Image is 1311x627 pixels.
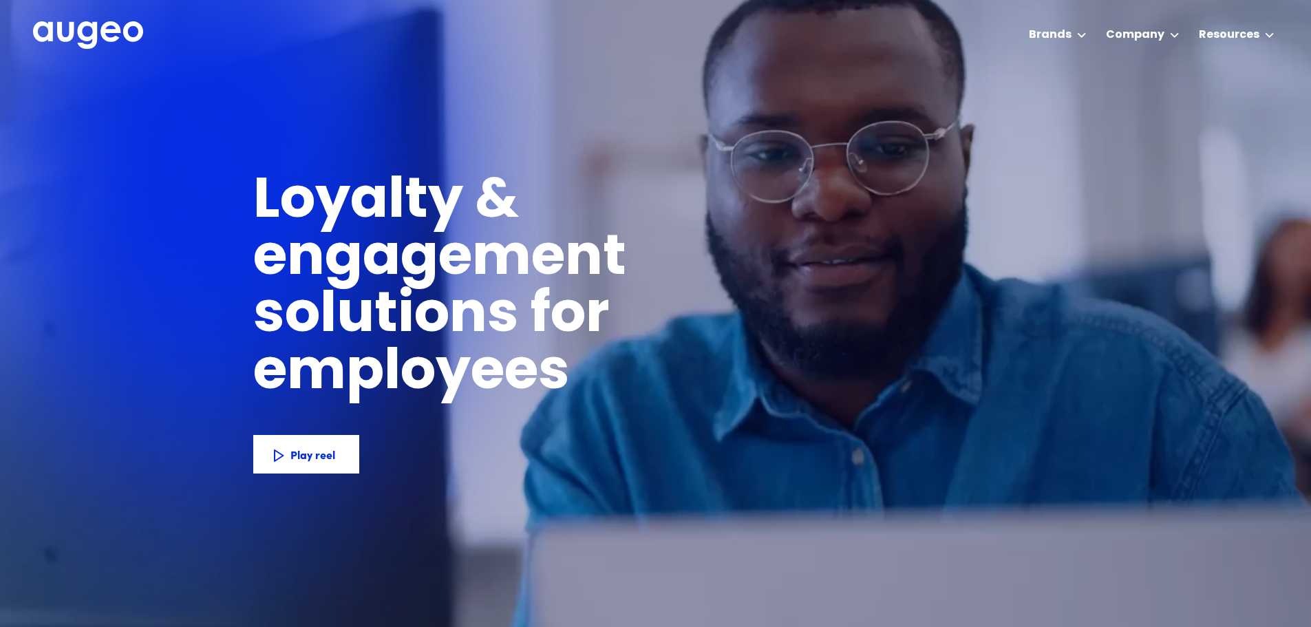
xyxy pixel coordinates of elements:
[253,435,359,474] a: Play reel
[253,174,848,346] h1: Loyalty & engagement solutions for
[33,21,143,50] img: Augeo's full logo in white.
[1199,27,1259,43] div: Resources
[1106,27,1164,43] div: Company
[33,21,143,50] a: home
[253,346,594,403] h1: employees
[1029,27,1072,43] div: Brands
